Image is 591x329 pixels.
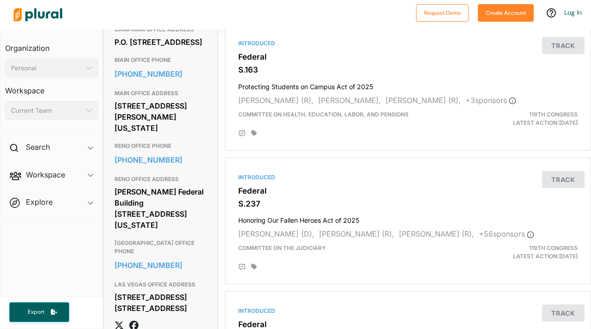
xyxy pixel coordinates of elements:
[11,106,83,116] div: Current Team
[115,35,206,49] div: P.O. [STREET_ADDRESS]
[416,4,469,22] button: Request Demo
[529,111,578,118] span: 119th Congress
[251,263,257,270] div: Add tags
[238,79,578,91] h4: Protecting Students on Campus Act of 2025
[238,65,578,74] h3: S.163
[5,35,98,55] h3: Organization
[399,229,474,238] span: [PERSON_NAME] (R),
[542,37,585,54] button: Track
[467,244,585,261] div: Latest Action: [DATE]
[238,320,578,329] h3: Federal
[238,52,578,61] h3: Federal
[115,55,206,66] h3: MAIN OFFICE PHONE
[115,140,206,152] h3: RENO OFFICE PHONE
[465,96,516,105] span: + 3 sponsor s
[115,99,206,135] div: [STREET_ADDRESS][PERSON_NAME][US_STATE]
[386,96,461,105] span: [PERSON_NAME] (R),
[529,244,578,251] span: 119th Congress
[319,229,394,238] span: [PERSON_NAME] (R),
[5,77,98,97] h3: Workspace
[11,63,83,73] div: Personal
[238,130,246,137] div: Add Position Statement
[479,229,534,238] span: + 56 sponsor s
[238,199,578,208] h3: S.237
[115,153,206,167] a: [PHONE_NUMBER]
[542,171,585,188] button: Track
[115,290,206,315] div: [STREET_ADDRESS] [STREET_ADDRESS]
[26,142,50,152] h2: Search
[238,263,246,271] div: Add Position Statement
[238,307,578,315] div: Introduced
[115,88,206,99] h3: MAIN OFFICE ADDRESS
[416,7,469,17] a: Request Demo
[238,186,578,195] h3: Federal
[238,212,578,225] h4: Honoring Our Fallen Heroes Act of 2025
[115,238,206,257] h3: [GEOGRAPHIC_DATA] OFFICE PHONE
[115,174,206,185] h3: RENO OFFICE ADDRESS
[238,111,409,118] span: Committee on Health, Education, Labor, and Pensions
[238,244,326,251] span: Committee on the Judiciary
[467,110,585,127] div: Latest Action: [DATE]
[115,67,206,81] a: [PHONE_NUMBER]
[564,8,582,17] a: Log In
[238,229,314,238] span: [PERSON_NAME] (D),
[238,96,314,105] span: [PERSON_NAME] (R),
[115,185,206,232] div: [PERSON_NAME] Federal Building [STREET_ADDRESS][US_STATE]
[542,305,585,322] button: Track
[478,4,534,22] button: Create Account
[9,302,69,322] button: Export
[238,39,578,48] div: Introduced
[115,279,206,290] h3: LAS VEGAS OFFICE ADDRESS
[478,7,534,17] a: Create Account
[21,308,51,316] span: Export
[318,96,381,105] span: [PERSON_NAME],
[251,130,257,136] div: Add tags
[238,173,578,182] div: Introduced
[115,258,206,272] a: [PHONE_NUMBER]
